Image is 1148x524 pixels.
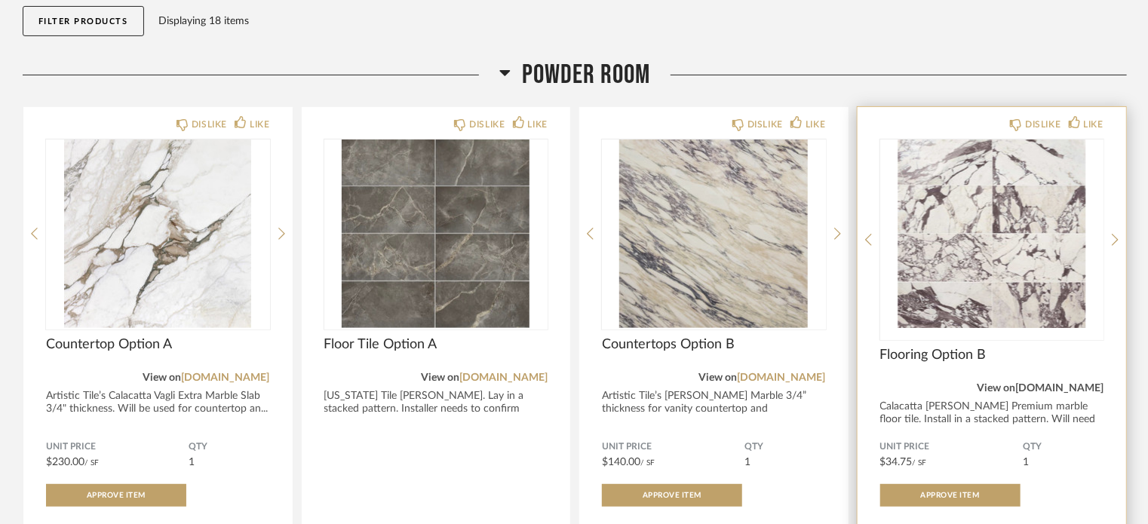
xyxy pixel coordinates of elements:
[459,372,548,383] a: [DOMAIN_NAME]
[46,484,186,507] button: Approve Item
[738,372,826,383] a: [DOMAIN_NAME]
[602,390,826,428] div: Artistic Tile’s [PERSON_NAME] Marble 3/4” thickness for vanity countertop and backsplash...
[189,457,195,467] span: 1
[324,139,548,328] img: undefined
[46,457,84,467] span: $230.00
[192,117,227,132] div: DISLIKE
[745,441,826,453] span: QTY
[1084,117,1103,132] div: LIKE
[159,13,1120,29] div: Displaying 18 items
[880,400,1104,439] div: Calacatta [PERSON_NAME] Premium marble floor tile. Install in a stacked pattern. Will need tile i...
[643,492,701,499] span: Approve Item
[745,457,751,467] span: 1
[880,457,913,467] span: $34.75
[602,336,826,353] span: Countertops Option B
[602,139,826,328] img: undefined
[880,139,1104,328] img: undefined
[421,372,459,383] span: View on
[913,459,927,467] span: / SF
[806,117,825,132] div: LIKE
[602,457,640,467] span: $140.00
[469,117,505,132] div: DISLIKE
[699,372,738,383] span: View on
[977,383,1015,394] span: View on
[1023,457,1029,467] span: 1
[880,139,1104,328] div: 0
[747,117,783,132] div: DISLIKE
[324,336,548,353] span: Floor Tile Option A
[46,441,189,453] span: Unit Price
[602,484,742,507] button: Approve Item
[143,372,182,383] span: View on
[46,336,270,353] span: Countertop Option A
[880,347,1104,363] span: Flooring Option B
[46,139,270,328] img: undefined
[189,441,270,453] span: QTY
[324,390,548,428] div: [US_STATE] Tile [PERSON_NAME]. Lay in a stacked pattern. Installer needs to confirm quantity to ...
[1023,441,1103,453] span: QTY
[46,390,270,415] div: Artistic Tile’s Calacatta Vagli Extra Marble Slab 3/4" thickness. Will be used for countertop an...
[250,117,269,132] div: LIKE
[182,372,270,383] a: [DOMAIN_NAME]
[522,59,650,91] span: Powder Room
[1015,383,1103,394] a: [DOMAIN_NAME]
[602,441,745,453] span: Unit Price
[87,492,146,499] span: Approve Item
[880,484,1021,507] button: Approve Item
[528,117,548,132] div: LIKE
[880,441,1024,453] span: Unit Price
[921,492,980,499] span: Approve Item
[1025,117,1061,132] div: DISLIKE
[84,459,99,467] span: / SF
[640,459,655,467] span: / SF
[23,6,144,36] button: Filter Products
